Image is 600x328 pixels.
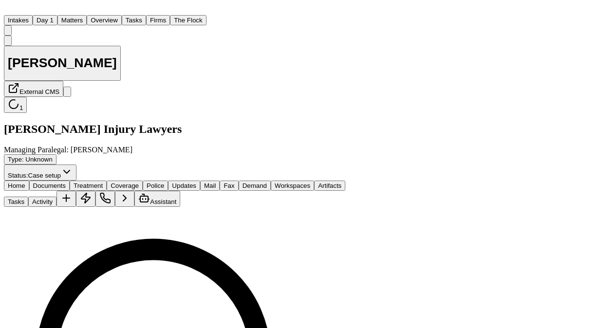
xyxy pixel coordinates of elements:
[57,16,87,24] a: Matters
[170,16,206,24] a: The Flock
[150,198,176,205] span: Assistant
[275,182,310,189] span: Workspaces
[33,16,57,24] a: Day 1
[8,55,117,71] h1: [PERSON_NAME]
[4,46,121,81] button: Edit matter name
[4,154,56,164] button: Edit Type: Unknown
[19,104,23,111] span: 1
[8,172,28,179] span: Status:
[4,6,16,15] a: Home
[25,156,53,163] span: Unknown
[33,15,57,25] button: Day 1
[146,16,170,24] a: Firms
[76,191,95,207] button: Create Immediate Task
[4,15,33,25] button: Intakes
[4,97,27,113] button: 1 active task
[71,146,132,154] span: [PERSON_NAME]
[224,182,234,189] span: Fax
[4,36,12,46] button: Copy Matter ID
[74,182,103,189] span: Treatment
[4,16,33,24] a: Intakes
[134,191,180,207] button: Assistant
[4,81,63,97] button: External CMS
[318,182,341,189] span: Artifacts
[170,15,206,25] button: The Flock
[28,197,56,207] button: Activity
[4,4,16,13] img: Finch Logo
[87,16,122,24] a: Overview
[8,182,25,189] span: Home
[4,123,345,136] h2: [PERSON_NAME] Injury Lawyers
[204,182,216,189] span: Mail
[87,15,122,25] button: Overview
[147,182,164,189] span: Police
[95,191,115,207] button: Make a Call
[4,164,76,181] button: Change status from Case setup
[28,172,61,179] span: Case setup
[4,146,69,154] span: Managing Paralegal:
[4,197,28,207] button: Tasks
[57,15,87,25] button: Matters
[122,16,146,24] a: Tasks
[243,182,267,189] span: Demand
[19,88,59,95] span: External CMS
[172,182,196,189] span: Updates
[8,156,24,163] span: Type :
[122,15,146,25] button: Tasks
[33,182,66,189] span: Documents
[56,191,76,207] button: Add Task
[111,182,139,189] span: Coverage
[146,15,170,25] button: Firms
